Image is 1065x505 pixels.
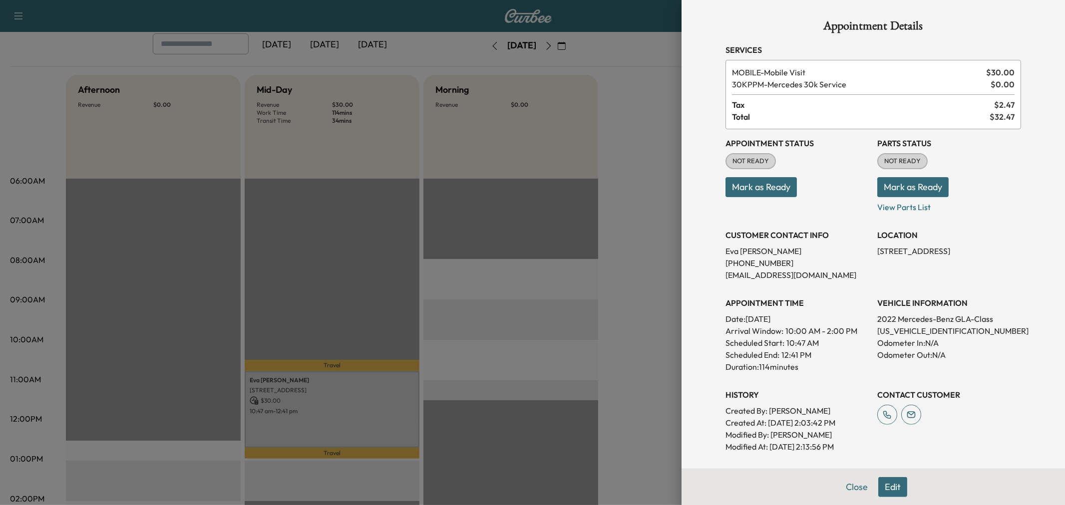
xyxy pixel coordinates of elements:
button: Mark as Ready [877,177,949,197]
p: [US_VEHICLE_IDENTIFICATION_NUMBER] [877,325,1021,337]
button: Edit [878,477,907,497]
p: Modified By : [PERSON_NAME] [725,429,869,441]
h3: APPOINTMENT TIME [725,297,869,309]
p: [PHONE_NUMBER] [725,257,869,269]
span: 10:00 AM - 2:00 PM [785,325,857,337]
span: Tax [732,99,994,111]
h3: History [725,389,869,401]
p: Scheduled End: [725,349,779,361]
button: Mark as Ready [725,177,797,197]
span: $ 32.47 [990,111,1015,123]
p: Odometer Out: N/A [877,349,1021,361]
span: $ 30.00 [986,66,1015,78]
p: Created At : [DATE] 2:03:42 PM [725,417,869,429]
p: 2022 Mercedes-Benz GLA-Class [877,313,1021,325]
span: Mercedes 30k Service [732,78,987,90]
h3: VEHICLE INFORMATION [877,297,1021,309]
button: Close [839,477,874,497]
span: $ 2.47 [994,99,1015,111]
p: View Parts List [877,197,1021,213]
h3: CONTACT CUSTOMER [877,389,1021,401]
h3: Services [725,44,1021,56]
span: $ 0.00 [991,78,1015,90]
p: [STREET_ADDRESS] [877,245,1021,257]
h1: Appointment Details [725,20,1021,36]
p: 12:41 PM [781,349,811,361]
p: Created By : [PERSON_NAME] [725,405,869,417]
p: Eva [PERSON_NAME] [725,245,869,257]
p: Modified At : [DATE] 2:13:56 PM [725,441,869,453]
h3: Appointment Status [725,137,869,149]
span: NOT READY [726,156,775,166]
h3: LOCATION [877,229,1021,241]
p: [EMAIL_ADDRESS][DOMAIN_NAME] [725,269,869,281]
p: Duration: 114 minutes [725,361,869,373]
p: 10:47 AM [786,337,819,349]
p: Scheduled Start: [725,337,784,349]
h3: Parts Status [877,137,1021,149]
span: Mobile Visit [732,66,982,78]
p: Date: [DATE] [725,313,869,325]
span: NOT READY [878,156,927,166]
span: Total [732,111,990,123]
h3: CUSTOMER CONTACT INFO [725,229,869,241]
p: Odometer In: N/A [877,337,1021,349]
p: Arrival Window: [725,325,869,337]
